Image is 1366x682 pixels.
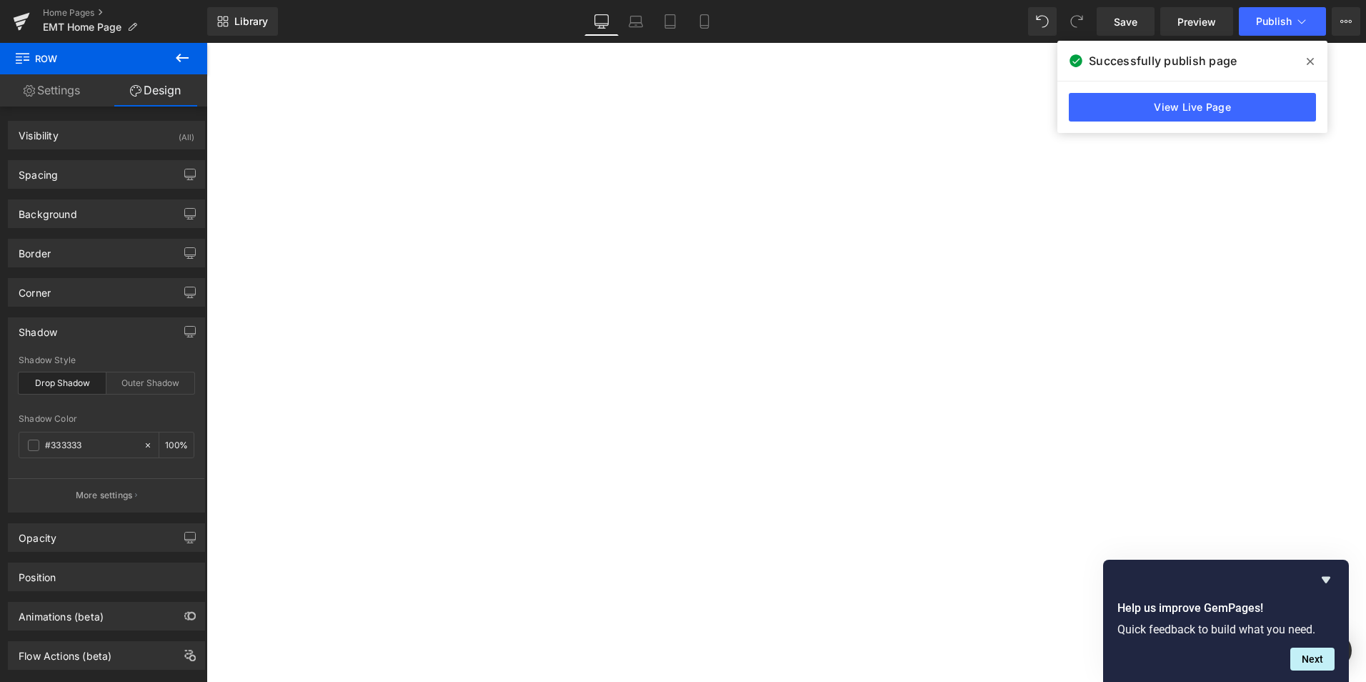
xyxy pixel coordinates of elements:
button: More settings [9,478,204,512]
div: Corner [19,279,51,299]
a: Desktop [584,7,619,36]
span: Library [234,15,268,28]
span: Preview [1177,14,1216,29]
a: Home Pages [43,7,207,19]
button: Next question [1290,648,1335,671]
div: Help us improve GemPages! [1117,571,1335,671]
div: Spacing [19,161,58,181]
span: Successfully publish page [1089,52,1237,69]
div: % [159,433,194,458]
span: Publish [1256,16,1292,27]
div: Background [19,200,77,220]
div: Shadow [19,318,57,338]
a: Tablet [653,7,687,36]
span: Save [1114,14,1137,29]
div: (All) [179,122,194,145]
div: Visibility [19,122,59,142]
button: Hide survey [1317,571,1335,588]
input: Color [45,438,136,453]
a: Mobile [687,7,722,36]
div: Animations (beta) [19,603,104,623]
a: New Library [207,7,278,36]
div: Flow Actions (beta) [19,642,111,662]
div: Drop Shadow [19,372,106,394]
p: Quick feedback to build what you need. [1117,623,1335,636]
div: Shadow Color [19,414,194,424]
button: Publish [1239,7,1326,36]
h2: Help us improve GemPages! [1117,600,1335,617]
span: EMT Home Page [43,21,121,33]
div: Border [19,239,51,260]
a: Design [104,74,207,107]
a: Preview [1160,7,1233,36]
a: View Live Page [1069,93,1316,122]
a: Laptop [619,7,653,36]
button: More [1332,7,1360,36]
span: Row [14,43,157,74]
div: Shadow Style [19,355,194,365]
button: Undo [1028,7,1057,36]
div: Opacity [19,524,56,544]
button: Redo [1062,7,1091,36]
p: More settings [76,489,133,502]
div: Position [19,563,56,583]
div: Outer Shadow [106,372,194,394]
